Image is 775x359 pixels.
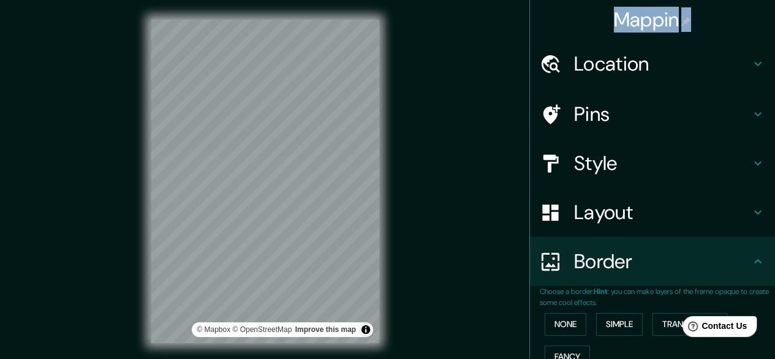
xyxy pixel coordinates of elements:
[574,249,750,274] h4: Border
[358,322,373,337] button: Toggle attribution
[594,287,608,296] b: Hint
[530,188,775,237] div: Layout
[574,102,750,126] h4: Pins
[530,139,775,188] div: Style
[574,151,750,176] h4: Style
[197,325,230,334] a: Mapbox
[596,313,643,336] button: Simple
[652,313,727,336] button: Transparent
[232,325,292,334] a: OpenStreetMap
[574,200,750,225] h4: Layout
[545,313,586,336] button: None
[540,286,775,308] p: Choose a border. : you can make layers of the frame opaque to create some cool effects.
[681,17,691,26] img: pin-icon.png
[530,39,775,88] div: Location
[530,237,775,286] div: Border
[295,325,356,334] a: Map feedback
[666,311,762,345] iframe: Help widget launcher
[530,90,775,139] div: Pins
[574,52,750,76] h4: Location
[614,7,692,32] h4: Mappin
[151,20,379,343] canvas: Map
